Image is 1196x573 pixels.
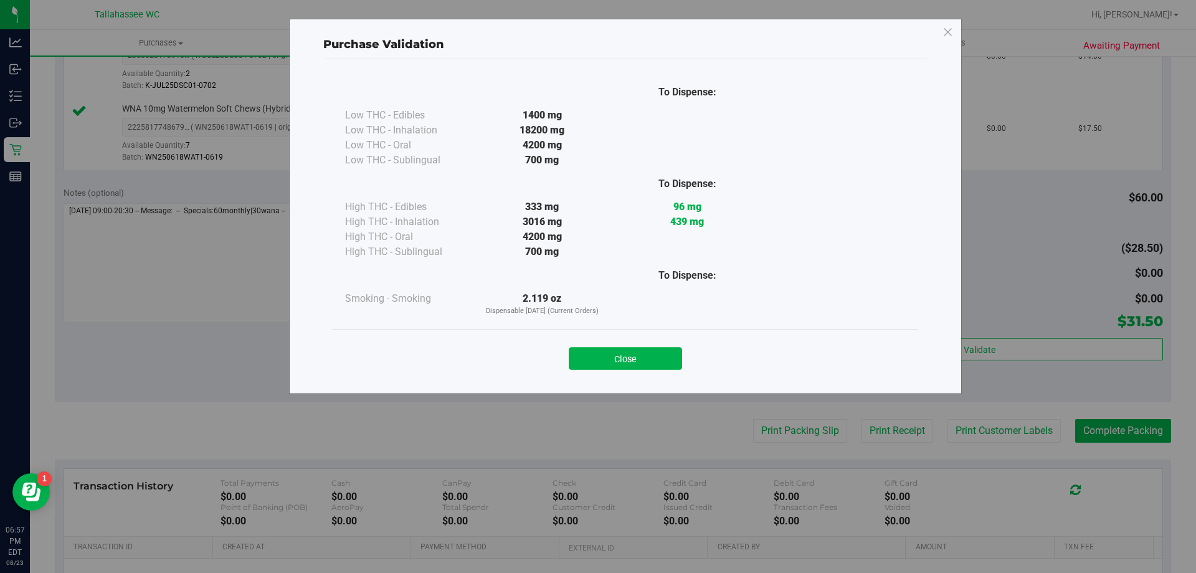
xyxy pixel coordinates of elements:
p: Dispensable [DATE] (Current Orders) [470,306,615,317]
div: High THC - Sublingual [345,244,470,259]
strong: 96 mg [673,201,701,213]
div: 4200 mg [470,138,615,153]
div: To Dispense: [615,176,760,191]
div: 333 mg [470,200,615,214]
div: 700 mg [470,244,615,259]
div: High THC - Inhalation [345,214,470,229]
div: 4200 mg [470,229,615,244]
div: Low THC - Oral [345,138,470,153]
div: Low THC - Sublingual [345,153,470,168]
button: Close [569,347,682,370]
div: 2.119 oz [470,291,615,317]
div: 3016 mg [470,214,615,229]
div: 18200 mg [470,123,615,138]
div: To Dispense: [615,268,760,283]
span: Purchase Validation [323,37,444,51]
iframe: Resource center [12,473,50,511]
div: Low THC - Inhalation [345,123,470,138]
div: 700 mg [470,153,615,168]
div: Low THC - Edibles [345,108,470,123]
div: 1400 mg [470,108,615,123]
iframe: Resource center unread badge [37,471,52,486]
div: High THC - Edibles [345,200,470,214]
div: Smoking - Smoking [345,291,470,306]
div: High THC - Oral [345,229,470,244]
div: To Dispense: [615,85,760,100]
strong: 439 mg [670,216,704,228]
